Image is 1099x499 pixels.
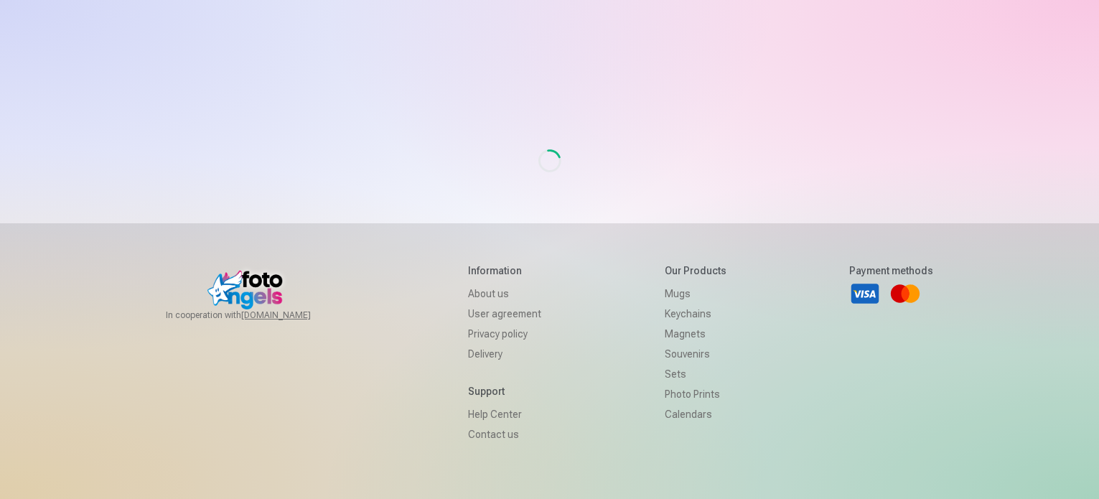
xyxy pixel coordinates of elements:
a: Calendars [665,404,726,424]
a: Sets [665,364,726,384]
h5: Payment methods [849,264,933,278]
a: About us [468,284,541,304]
a: Visa [849,278,881,309]
a: Help Center [468,404,541,424]
h5: Our products [665,264,726,278]
a: Souvenirs [665,344,726,364]
a: Keychains [665,304,726,324]
a: Contact us [468,424,541,444]
a: [DOMAIN_NAME] [241,309,345,321]
a: Mugs [665,284,726,304]
a: Privacy policy [468,324,541,344]
a: Photo prints [665,384,726,404]
a: Magnets [665,324,726,344]
h5: Support [468,384,541,398]
h5: Information [468,264,541,278]
a: User agreement [468,304,541,324]
a: Delivery [468,344,541,364]
span: In cooperation with [166,309,345,321]
a: Mastercard [889,278,921,309]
